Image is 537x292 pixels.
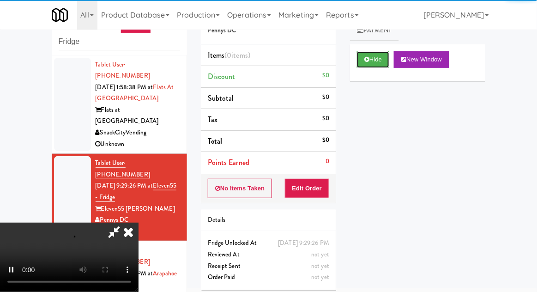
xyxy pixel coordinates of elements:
[322,70,329,81] div: $0
[96,60,150,80] a: Tablet User· [PHONE_NUMBER]
[311,273,329,281] span: not yet
[208,179,272,198] button: No Items Taken
[278,237,329,249] div: [DATE] 9:29:26 PM
[208,261,329,272] div: Receipt Sent
[96,139,180,150] div: Unknown
[311,262,329,270] span: not yet
[224,50,250,61] span: (0 )
[96,127,180,139] div: SnackCityVending
[96,214,180,226] div: Pennys DC
[322,113,329,124] div: $0
[357,51,389,68] button: Hide
[96,83,153,91] span: [DATE] 1:58:38 PM at
[208,214,329,226] div: Details
[208,93,234,103] span: Subtotal
[311,250,329,259] span: not yet
[59,33,180,50] input: Search vision orders
[232,50,248,61] ng-pluralize: items
[208,71,235,82] span: Discount
[52,55,187,154] li: Tablet User· [PHONE_NUMBER][DATE] 1:58:38 PM atFlats at [GEOGRAPHIC_DATA]Flats at [GEOGRAPHIC_DAT...
[285,179,330,198] button: Edit Order
[350,20,399,41] a: Payment
[394,51,449,68] button: New Window
[96,158,150,179] a: Tablet User· [PHONE_NUMBER]
[208,249,329,261] div: Reviewed At
[96,158,150,179] span: · [PHONE_NUMBER]
[208,27,329,34] h5: Pennys DC
[96,104,180,127] div: Flats at [GEOGRAPHIC_DATA]
[322,134,329,146] div: $0
[208,114,217,125] span: Tax
[208,237,329,249] div: Fridge Unlocked At
[326,156,329,167] div: 0
[208,136,223,146] span: Total
[208,272,329,283] div: Order Paid
[52,7,68,23] img: Micromart
[208,50,250,61] span: Items
[208,157,249,168] span: Points Earned
[96,181,153,190] span: [DATE] 9:29:26 PM at
[52,154,187,241] li: Tablet User· [PHONE_NUMBER][DATE] 9:29:26 PM atEleven55 - FridgeEleven55 [PERSON_NAME]Pennys DC00:10
[96,203,180,215] div: Eleven55 [PERSON_NAME]
[322,91,329,103] div: $0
